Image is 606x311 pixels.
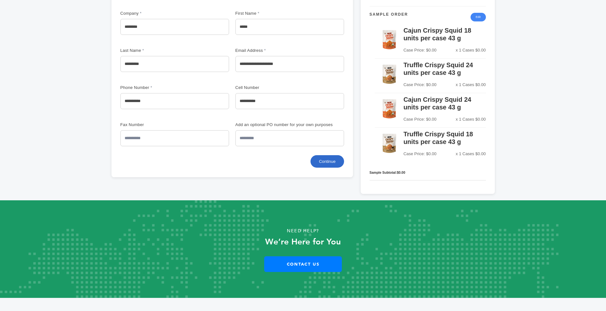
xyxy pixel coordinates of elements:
label: Cell Number [235,84,280,91]
div: Sample Subtotal: [370,170,486,175]
a: Contact Us [264,256,342,272]
span: x 1 Cases $0.00 [456,116,486,123]
button: Continue [311,155,344,168]
label: Company [120,10,165,17]
label: First Name [235,10,280,17]
h5: Cajun Crispy Squid 24 units per case 43 g [403,96,486,114]
label: Add an optional PO number for your own purposes [235,122,333,128]
p: Need Help? [30,226,576,236]
span: Case Price: $0.00 [403,81,436,89]
label: Fax Number [120,122,165,128]
a: Edit [471,13,486,21]
strong: $0.00 [397,171,405,174]
h5: Cajun Crispy Squid 18 units per case 43 g [403,27,486,44]
label: Phone Number [120,84,165,91]
h4: Sample Order [370,12,408,22]
span: x 1 Cases $0.00 [456,150,486,158]
span: Case Price: $0.00 [403,150,436,158]
strong: We’re Here for You [265,236,341,248]
h5: Truffle Crispy Squid 24 units per case 43 g [403,61,486,79]
span: x 1 Cases $0.00 [456,46,486,54]
span: Case Price: $0.00 [403,46,436,54]
h5: Truffle Crispy Squid 18 units per case 43 g [403,130,486,148]
span: Case Price: $0.00 [403,116,436,123]
label: Email Address [235,47,280,54]
label: Last Name [120,47,165,54]
span: x 1 Cases $0.00 [456,81,486,89]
